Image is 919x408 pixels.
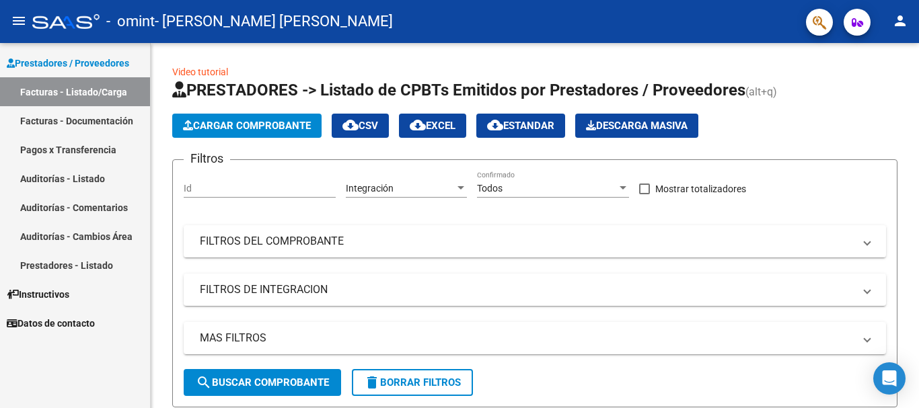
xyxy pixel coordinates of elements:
[476,114,565,138] button: Estandar
[184,322,886,354] mat-expansion-panel-header: MAS FILTROS
[364,376,461,389] span: Borrar Filtros
[745,85,777,98] span: (alt+q)
[172,114,322,138] button: Cargar Comprobante
[200,331,854,345] mat-panel-title: MAS FILTROS
[892,13,908,29] mat-icon: person
[184,149,230,168] h3: Filtros
[410,120,455,132] span: EXCEL
[332,114,389,138] button: CSV
[200,282,854,297] mat-panel-title: FILTROS DE INTEGRACION
[346,183,394,194] span: Integración
[7,316,95,331] span: Datos de contacto
[487,120,554,132] span: Estandar
[184,369,341,396] button: Buscar Comprobante
[873,362,906,395] div: Open Intercom Messenger
[655,181,746,197] span: Mostrar totalizadores
[184,274,886,306] mat-expansion-panel-header: FILTROS DE INTEGRACION
[477,183,503,194] span: Todos
[7,56,129,71] span: Prestadores / Proveedores
[399,114,466,138] button: EXCEL
[487,117,503,133] mat-icon: cloud_download
[364,374,380,391] mat-icon: delete
[200,234,854,249] mat-panel-title: FILTROS DEL COMPROBANTE
[11,13,27,29] mat-icon: menu
[342,120,378,132] span: CSV
[196,376,329,389] span: Buscar Comprobante
[586,120,688,132] span: Descarga Masiva
[7,287,69,302] span: Instructivos
[172,81,745,99] span: PRESTADORES -> Listado de CPBTs Emitidos por Prestadores / Proveedores
[196,374,212,391] mat-icon: search
[155,7,393,36] span: - [PERSON_NAME] [PERSON_NAME]
[575,114,698,138] app-download-masive: Descarga masiva de comprobantes (adjuntos)
[575,114,698,138] button: Descarga Masiva
[183,120,311,132] span: Cargar Comprobante
[172,67,228,77] a: Video tutorial
[352,369,473,396] button: Borrar Filtros
[410,117,426,133] mat-icon: cloud_download
[342,117,359,133] mat-icon: cloud_download
[184,225,886,257] mat-expansion-panel-header: FILTROS DEL COMPROBANTE
[106,7,155,36] span: - omint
